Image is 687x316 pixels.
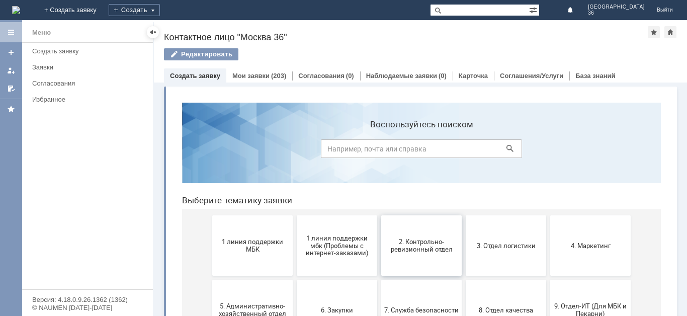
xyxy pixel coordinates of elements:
[295,276,369,283] span: Финансовый отдел
[32,96,136,103] div: Избранное
[379,276,454,283] span: Франчайзинг
[292,185,372,246] button: 8. Отдел качества
[588,10,645,16] span: 36
[147,45,348,63] input: Например, почта или справка
[271,72,286,80] div: (203)
[123,250,203,310] button: Отдел-ИТ (Битрикс24 и CRM)
[210,276,285,283] span: Отдел-ИТ (Офис)
[588,4,645,10] span: [GEOGRAPHIC_DATA]
[379,208,454,223] span: 9. Отдел-ИТ (Для МБК и Пекарни)
[126,139,200,162] span: 1 линия поддержки мбк (Проблемы с интернет-заказами)
[12,6,20,14] img: logo
[232,72,270,80] a: Мои заявки
[126,272,200,287] span: Отдел-ИТ (Битрикс24 и CRM)
[366,72,437,80] a: Наблюдаемые заявки
[109,4,160,16] div: Создать
[292,121,372,181] button: 3. Отдел логистики
[32,63,147,71] div: Заявки
[292,250,372,310] button: Финансовый отдел
[3,62,19,78] a: Мои заявки
[379,147,454,154] span: 4. Маркетинг
[346,72,354,80] div: (0)
[123,185,203,246] button: 6. Закупки
[170,72,220,80] a: Создать заявку
[376,250,457,310] button: Франчайзинг
[38,121,119,181] button: 1 линия поддержки МБК
[648,26,660,38] div: Добавить в избранное
[41,208,116,223] span: 5. Административно-хозяйственный отдел
[3,44,19,60] a: Создать заявку
[207,185,288,246] button: 7. Служба безопасности
[147,25,348,35] label: Воспользуйтесь поиском
[8,101,487,111] header: Выберите тематику заявки
[376,185,457,246] button: 9. Отдел-ИТ (Для МБК и Пекарни)
[529,5,539,14] span: Расширенный поиск
[439,72,447,80] div: (0)
[32,27,51,39] div: Меню
[210,143,285,159] span: 2. Контрольно-ревизионный отдел
[376,121,457,181] button: 4. Маркетинг
[28,59,151,75] a: Заявки
[459,72,488,80] a: Карточка
[126,211,200,219] span: 6. Закупки
[32,80,147,87] div: Согласования
[41,276,116,283] span: Бухгалтерия (для мбк)
[575,72,615,80] a: База знаний
[3,81,19,97] a: Мои согласования
[12,6,20,14] a: Перейти на домашнюю страницу
[41,143,116,159] span: 1 линия поддержки МБК
[295,147,369,154] span: 3. Отдел логистики
[207,250,288,310] button: Отдел-ИТ (Офис)
[32,47,147,55] div: Создать заявку
[28,43,151,59] a: Создать заявку
[38,250,119,310] button: Бухгалтерия (для мбк)
[664,26,676,38] div: Сделать домашней страницей
[298,72,345,80] a: Согласования
[500,72,563,80] a: Соглашения/Услуги
[32,296,143,303] div: Версия: 4.18.0.9.26.1362 (1362)
[210,211,285,219] span: 7. Служба безопасности
[295,211,369,219] span: 8. Отдел качества
[207,121,288,181] button: 2. Контрольно-ревизионный отдел
[38,185,119,246] button: 5. Административно-хозяйственный отдел
[28,75,151,91] a: Согласования
[147,26,159,38] div: Скрыть меню
[32,304,143,311] div: © NAUMEN [DATE]-[DATE]
[164,32,648,42] div: Контактное лицо "Москва 36"
[123,121,203,181] button: 1 линия поддержки мбк (Проблемы с интернет-заказами)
